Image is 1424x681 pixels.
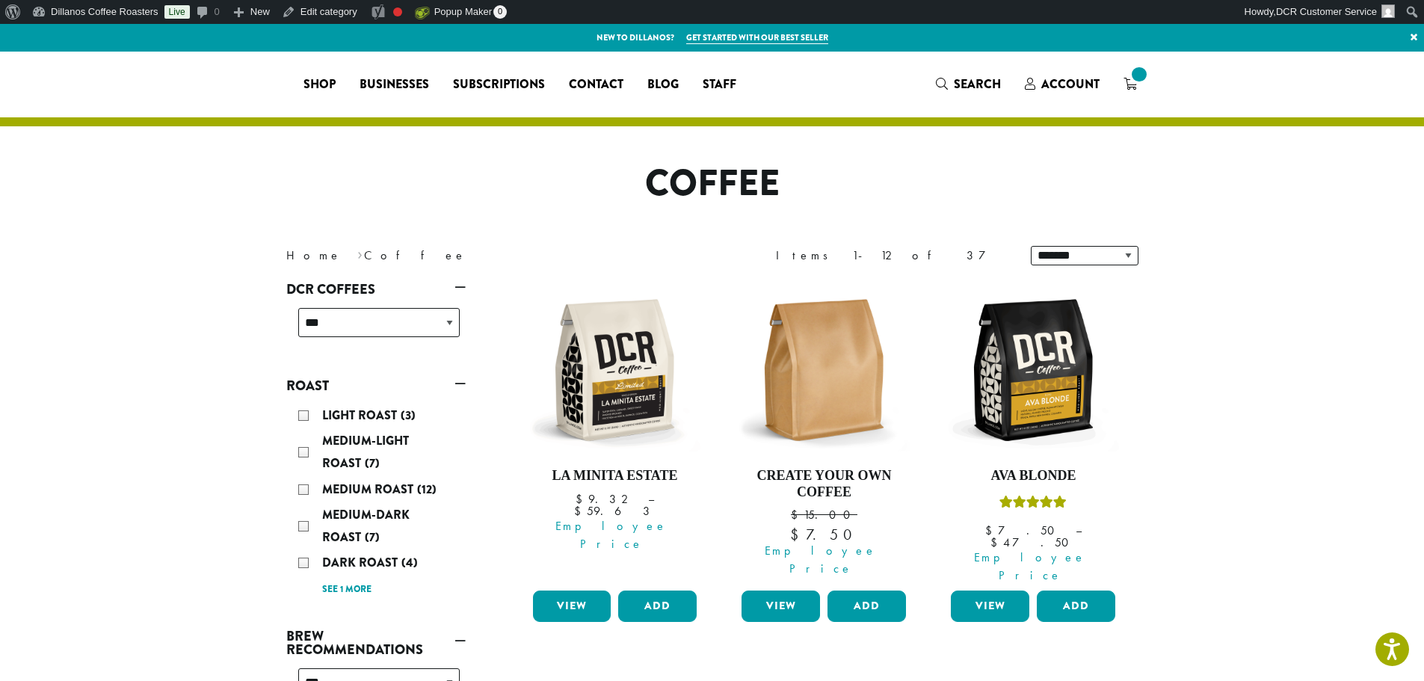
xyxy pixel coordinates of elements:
img: 12oz-Label-Free-Bag-KRAFT-e1707417954251.png [738,284,910,456]
bdi: 7.50 [790,525,858,544]
span: Employee Price [941,549,1119,585]
span: (12) [417,481,437,498]
a: Ava BlondeRated 5.00 out of 5 Employee Price [947,284,1119,585]
span: Dark Roast [322,554,401,571]
h4: Ava Blonde [947,468,1119,484]
a: Brew Recommendations [286,623,466,662]
span: – [648,491,654,507]
h4: La Minita Estate [529,468,701,484]
span: › [357,241,363,265]
span: Medium-Dark Roast [322,506,410,546]
span: Medium Roast [322,481,417,498]
a: La Minita Estate Employee Price [529,284,701,585]
span: $ [985,523,998,538]
span: Subscriptions [453,76,545,94]
span: Employee Price [523,517,701,553]
span: DCR Customer Service [1276,6,1377,17]
span: Medium-Light Roast [322,432,409,472]
span: Shop [303,76,336,94]
a: Live [164,5,190,19]
span: – [1076,523,1082,538]
span: Businesses [360,76,429,94]
span: Blog [647,76,679,94]
a: Get started with our best seller [686,31,828,44]
bdi: 9.32 [576,491,634,507]
span: (4) [401,554,418,571]
a: Home [286,247,342,263]
span: $ [574,503,587,519]
button: Add [1037,591,1115,622]
a: Roast [286,373,466,398]
a: Shop [292,73,348,96]
button: Add [827,591,906,622]
a: See 1 more [322,582,372,597]
span: $ [990,534,1003,550]
a: Create Your Own Coffee $15.00 Employee Price [738,284,910,585]
a: Search [924,72,1013,96]
span: Light Roast [322,407,401,424]
div: Roast [286,398,466,605]
bdi: 47.50 [990,534,1076,550]
div: Rated 5.00 out of 5 [999,493,1067,516]
nav: Breadcrumb [286,247,690,265]
span: Staff [703,76,736,94]
h4: Create Your Own Coffee [738,468,910,500]
bdi: 15.00 [791,507,857,523]
a: × [1404,24,1424,51]
bdi: 7.50 [985,523,1061,538]
a: DCR Coffees [286,277,466,302]
a: View [951,591,1029,622]
span: Employee Price [732,542,910,578]
a: View [533,591,611,622]
span: Account [1041,76,1100,93]
span: (7) [365,529,380,546]
div: DCR Coffees [286,302,466,355]
button: Add [618,591,697,622]
div: Items 1-12 of 37 [776,247,1008,265]
h1: Coffee [275,162,1150,206]
span: 0 [493,5,507,19]
span: $ [576,491,588,507]
span: (7) [365,454,380,472]
a: Staff [691,73,748,96]
span: $ [791,507,804,523]
div: Needs improvement [393,7,402,16]
img: DCR-12oz-Ava-Blonde-Stock-scaled.png [947,284,1119,456]
a: View [742,591,820,622]
bdi: 59.63 [574,503,656,519]
span: $ [790,525,806,544]
img: DCR-12oz-La-Minita-Estate-Stock-scaled.png [528,284,700,456]
span: Search [954,76,1001,93]
span: Contact [569,76,623,94]
span: (3) [401,407,416,424]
